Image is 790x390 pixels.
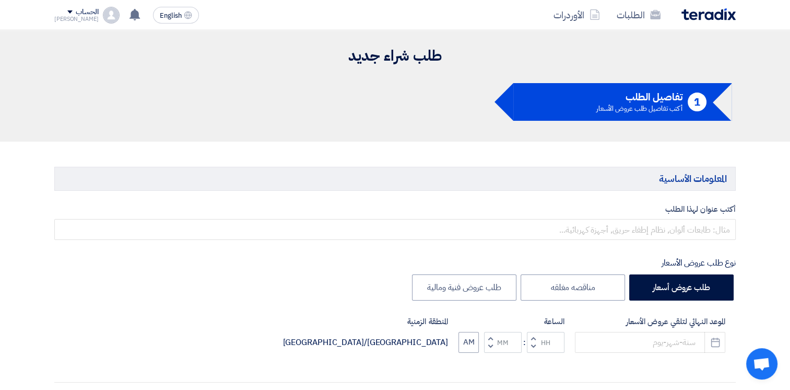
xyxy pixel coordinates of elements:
label: المنطقة الزمنية [282,316,448,328]
div: Open chat [746,348,777,380]
input: مثال: طابعات ألوان, نظام إطفاء حريق, أجهزة كهربائية... [54,219,736,240]
label: طلب عروض أسعار [629,274,734,301]
h5: المعلومات الأساسية [54,167,736,190]
div: الحساب [76,8,98,17]
label: مناقصه مغلقه [521,274,625,301]
input: Hours [527,332,564,353]
img: profile_test.png [103,7,120,24]
label: أكتب عنوان لهذا الطلب [54,203,736,215]
div: : [522,336,527,349]
h5: تفاصيل الطلب [596,93,682,102]
h2: طلب شراء جديد [54,46,736,66]
label: الموعد النهائي لتلقي عروض الأسعار [575,316,725,328]
div: 1 [688,93,706,111]
div: نوع طلب عروض الأسعار [54,257,736,269]
div: [PERSON_NAME] [54,16,99,22]
label: طلب عروض فنية ومالية [412,274,516,301]
input: سنة-شهر-يوم [575,332,725,353]
label: الساعة [458,316,564,328]
button: English [153,7,199,24]
div: [GEOGRAPHIC_DATA]/[GEOGRAPHIC_DATA] [282,336,448,349]
img: Teradix logo [681,8,736,20]
a: الطلبات [608,3,669,27]
span: English [160,12,182,19]
a: الأوردرات [545,3,608,27]
div: أكتب تفاصيل طلب عروض الأسعار [596,105,682,112]
input: Minutes [484,332,522,353]
button: AM [458,332,479,353]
